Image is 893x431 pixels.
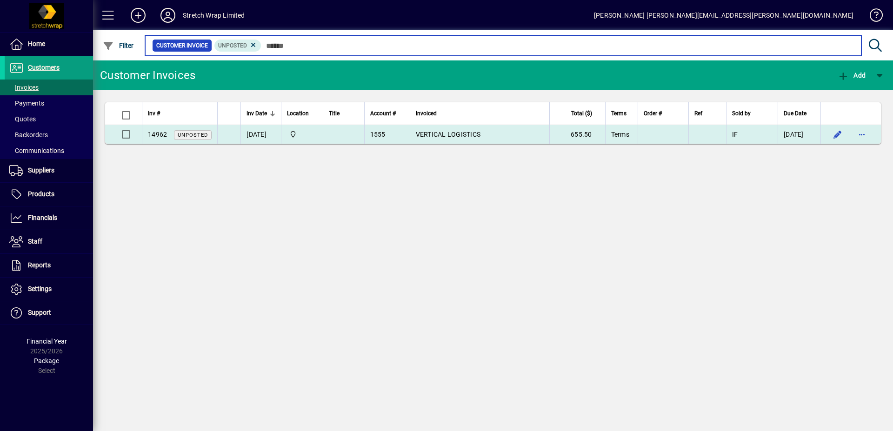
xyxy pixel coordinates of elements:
[287,108,317,119] div: Location
[28,40,45,47] span: Home
[416,108,544,119] div: Invoiced
[416,131,481,138] span: VERTICAL LOGISTICS
[148,131,167,138] span: 14962
[178,132,208,138] span: Unposted
[156,41,208,50] span: Customer Invoice
[732,131,738,138] span: IF
[644,108,662,119] span: Order #
[247,108,267,119] span: Inv Date
[28,261,51,269] span: Reports
[370,108,404,119] div: Account #
[287,108,309,119] span: Location
[863,2,881,32] a: Knowledge Base
[5,183,93,206] a: Products
[153,7,183,24] button: Profile
[5,127,93,143] a: Backorders
[240,125,281,144] td: [DATE]
[148,108,212,119] div: Inv #
[778,125,820,144] td: [DATE]
[5,159,93,182] a: Suppliers
[5,254,93,277] a: Reports
[594,8,853,23] div: [PERSON_NAME] [PERSON_NAME][EMAIL_ADDRESS][PERSON_NAME][DOMAIN_NAME]
[123,7,153,24] button: Add
[5,278,93,301] a: Settings
[5,33,93,56] a: Home
[214,40,261,52] mat-chip: Customer Invoice Status: Unposted
[5,143,93,159] a: Communications
[9,131,48,139] span: Backorders
[784,108,815,119] div: Due Date
[218,42,247,49] span: Unposted
[148,108,160,119] span: Inv #
[28,64,60,71] span: Customers
[28,285,52,292] span: Settings
[28,238,42,245] span: Staff
[100,37,136,54] button: Filter
[370,108,396,119] span: Account #
[5,301,93,325] a: Support
[370,131,386,138] span: 1555
[183,8,245,23] div: Stretch Wrap Limited
[732,108,772,119] div: Sold by
[9,99,44,107] span: Payments
[5,80,93,95] a: Invoices
[329,108,340,119] span: Title
[247,108,275,119] div: Inv Date
[329,108,358,119] div: Title
[34,357,59,365] span: Package
[611,131,629,138] span: Terms
[5,230,93,253] a: Staff
[854,127,869,142] button: More options
[100,68,195,83] div: Customer Invoices
[838,72,866,79] span: Add
[28,309,51,316] span: Support
[5,111,93,127] a: Quotes
[644,108,683,119] div: Order #
[416,108,437,119] span: Invoiced
[555,108,600,119] div: Total ($)
[27,338,67,345] span: Financial Year
[830,127,845,142] button: Edit
[9,84,39,91] span: Invoices
[28,190,54,198] span: Products
[611,108,626,119] span: Terms
[571,108,592,119] span: Total ($)
[9,147,64,154] span: Communications
[732,108,751,119] span: Sold by
[9,115,36,123] span: Quotes
[784,108,806,119] span: Due Date
[5,95,93,111] a: Payments
[103,42,134,49] span: Filter
[549,125,605,144] td: 655.50
[835,67,868,84] button: Add
[694,108,720,119] div: Ref
[694,108,702,119] span: Ref
[28,214,57,221] span: Financials
[287,129,317,139] span: SWL-AKL
[28,166,54,174] span: Suppliers
[5,206,93,230] a: Financials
